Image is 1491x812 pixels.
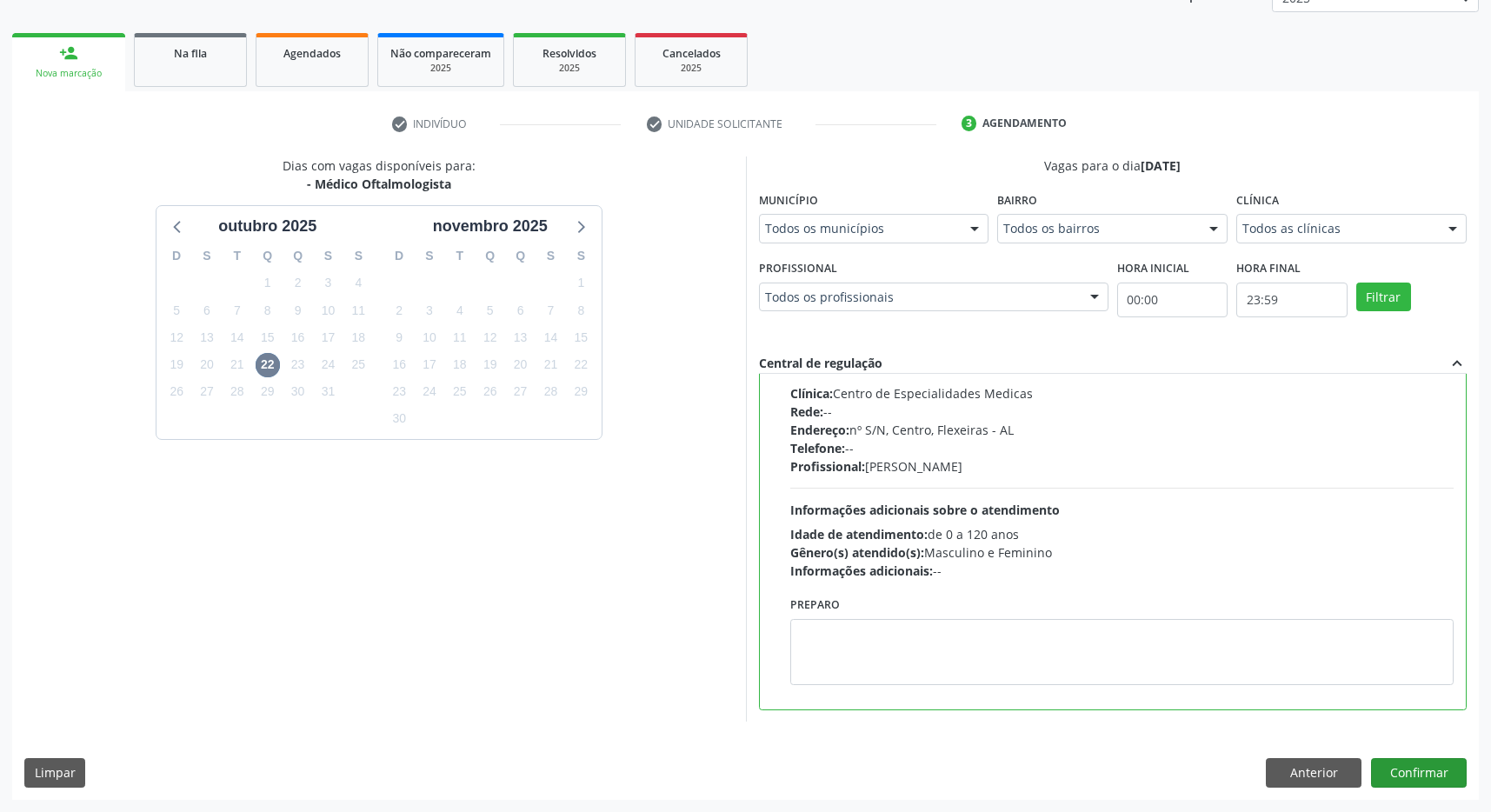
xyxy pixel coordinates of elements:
[222,243,252,270] div: T
[790,525,1454,543] div: de 0 a 120 anos
[505,243,536,270] div: Q
[538,380,562,404] span: sexta-feira, 28 de novembro de 2025
[346,298,370,323] span: sábado, 11 de outubro de 2025
[225,325,250,349] span: terça-feira, 14 de outubro de 2025
[225,380,250,404] span: terça-feira, 28 de outubro de 2025
[415,243,445,270] div: S
[283,243,313,270] div: Q
[569,298,593,323] span: sábado, 8 de novembro de 2025
[538,325,562,349] span: sexta-feira, 14 de novembro de 2025
[174,46,207,61] span: Na fila
[387,325,411,349] span: domingo, 9 de novembro de 2025
[164,380,189,404] span: domingo, 26 de outubro de 2025
[211,215,323,238] div: outubro 2025
[448,298,472,323] span: terça-feira, 4 de novembro de 2025
[256,380,280,404] span: quarta-feira, 29 de outubro de 2025
[164,298,189,323] span: domingo, 5 de outubro de 2025
[569,353,593,377] span: sábado, 22 de novembro de 2025
[759,256,837,283] label: Profissional
[790,544,924,561] span: Gênero(s) atendido(s):
[790,526,928,542] span: Idade de atendimento:
[448,380,472,404] span: terça-feira, 25 de novembro de 2025
[387,380,411,404] span: domingo, 23 de novembro de 2025
[1117,283,1228,317] input: Selecione o horário
[1141,157,1181,174] span: [DATE]
[1236,283,1347,317] input: Selecione o horário
[316,380,340,404] span: sexta-feira, 31 de outubro de 2025
[286,380,310,404] span: quinta-feira, 30 de outubro de 2025
[566,243,596,270] div: S
[417,380,442,404] span: segunda-feira, 24 de novembro de 2025
[509,325,533,349] span: quinta-feira, 13 de novembro de 2025
[387,353,411,377] span: domingo, 16 de novembro de 2025
[509,353,533,377] span: quinta-feira, 20 de novembro de 2025
[225,298,250,323] span: terça-feira, 7 de outubro de 2025
[164,353,189,377] span: domingo, 19 de outubro de 2025
[478,298,503,323] span: quarta-feira, 5 de novembro de 2025
[286,353,310,377] span: quinta-feira, 23 de outubro de 2025
[790,422,849,438] span: Endereço:
[195,353,219,377] span: segunda-feira, 20 de outubro de 2025
[1236,256,1301,283] label: Hora final
[962,116,977,131] div: 3
[509,298,533,323] span: quinta-feira, 6 de novembro de 2025
[759,187,818,214] label: Município
[759,156,1468,175] div: Vagas para o dia
[648,62,735,75] div: 2025
[448,353,472,377] span: terça-feira, 18 de novembro de 2025
[526,62,613,75] div: 2025
[417,325,442,349] span: segunda-feira, 10 de novembro de 2025
[417,298,442,323] span: segunda-feira, 3 de novembro de 2025
[538,353,562,377] span: sexta-feira, 21 de novembro de 2025
[790,384,1454,403] div: Centro de Especialidades Medicas
[387,298,411,323] span: domingo, 2 de novembro de 2025
[790,457,1454,476] div: [PERSON_NAME]
[997,187,1037,214] label: Bairro
[195,380,219,404] span: segunda-feira, 27 de outubro de 2025
[286,271,310,296] span: quinta-feira, 2 de outubro de 2025
[448,325,472,349] span: terça-feira, 11 de novembro de 2025
[1371,758,1467,788] button: Confirmar
[790,562,1454,580] div: --
[195,298,219,323] span: segunda-feira, 6 de outubro de 2025
[192,243,223,270] div: S
[1266,758,1361,788] button: Anterior
[662,46,721,61] span: Cancelados
[790,403,823,420] span: Rede:
[195,325,219,349] span: segunda-feira, 13 de outubro de 2025
[759,354,882,373] div: Central de regulação
[313,243,343,270] div: S
[346,353,370,377] span: sábado, 25 de outubro de 2025
[790,502,1060,518] span: Informações adicionais sobre o atendimento
[509,380,533,404] span: quinta-feira, 27 de novembro de 2025
[24,67,113,80] div: Nova marcação
[1448,354,1467,373] i: expand_less
[790,543,1454,562] div: Masculino e Feminino
[790,592,840,619] label: Preparo
[569,271,593,296] span: sábado, 1 de novembro de 2025
[1236,187,1279,214] label: Clínica
[256,353,280,377] span: quarta-feira, 22 de outubro de 2025
[316,298,340,323] span: sexta-feira, 10 de outubro de 2025
[538,298,562,323] span: sexta-feira, 7 de novembro de 2025
[390,46,491,61] span: Não compareceram
[316,271,340,296] span: sexta-feira, 3 de outubro de 2025
[162,243,192,270] div: D
[478,353,503,377] span: quarta-feira, 19 de novembro de 2025
[478,380,503,404] span: quarta-feira, 26 de novembro de 2025
[790,403,1454,421] div: --
[252,243,283,270] div: Q
[790,385,833,402] span: Clínica:
[790,440,845,456] span: Telefone:
[475,243,505,270] div: Q
[569,325,593,349] span: sábado, 15 de novembro de 2025
[256,298,280,323] span: quarta-feira, 8 de outubro de 2025
[790,439,1454,457] div: --
[1117,256,1189,283] label: Hora inicial
[346,325,370,349] span: sábado, 18 de outubro de 2025
[387,407,411,431] span: domingo, 30 de novembro de 2025
[59,43,78,63] div: person_add
[542,46,596,61] span: Resolvidos
[426,215,555,238] div: novembro 2025
[444,243,475,270] div: T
